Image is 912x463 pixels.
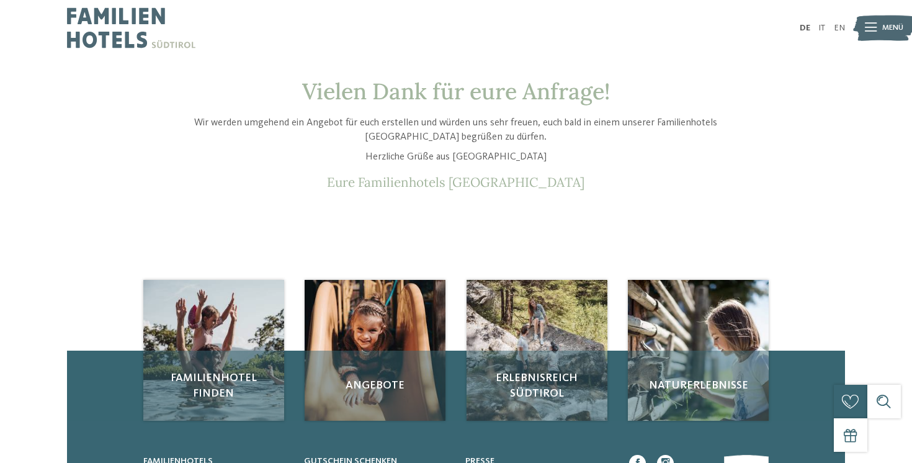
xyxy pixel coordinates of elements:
[305,280,445,421] img: Anfrage
[467,280,607,421] a: Anfrage Erlebnisreich Südtirol
[143,280,284,421] a: Anfrage Familienhotel finden
[143,280,284,421] img: Anfrage
[628,280,769,421] a: Anfrage Naturerlebnisse
[316,378,434,393] span: Angebote
[190,150,722,164] p: Herzliche Grüße aus [GEOGRAPHIC_DATA]
[302,77,610,106] span: Vielen Dank für eure Anfrage!
[834,24,845,32] a: EN
[190,116,722,144] p: Wir werden umgehend ein Angebot für euch erstellen und würden uns sehr freuen, euch bald in einem...
[882,22,903,34] span: Menü
[800,24,810,32] a: DE
[639,378,758,393] span: Naturerlebnisse
[190,175,722,191] p: Eure Familienhotels [GEOGRAPHIC_DATA]
[628,280,769,421] img: Anfrage
[818,24,825,32] a: IT
[305,280,445,421] a: Anfrage Angebote
[467,280,607,421] img: Anfrage
[478,371,596,402] span: Erlebnisreich Südtirol
[154,371,273,402] span: Familienhotel finden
